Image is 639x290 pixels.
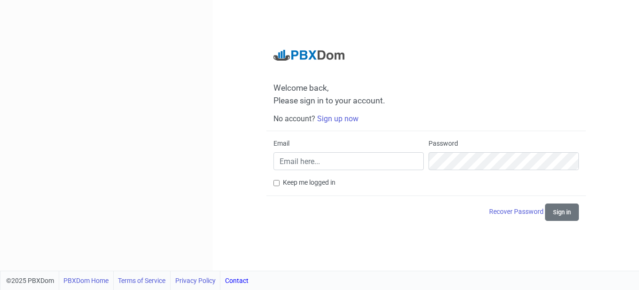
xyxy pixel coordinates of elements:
[175,271,216,290] a: Privacy Policy
[429,139,458,149] label: Password
[225,271,249,290] a: Contact
[283,178,335,188] label: Keep me logged in
[273,152,424,170] input: Email here...
[545,204,579,221] button: Sign in
[118,271,165,290] a: Terms of Service
[317,114,358,123] a: Sign up now
[63,271,109,290] a: PBXDom Home
[273,139,289,149] label: Email
[273,96,385,105] span: Please sign in to your account.
[273,83,579,93] span: Welcome back,
[6,271,249,290] div: ©2025 PBXDom
[273,114,579,123] h6: No account?
[489,208,545,215] a: Recover Password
